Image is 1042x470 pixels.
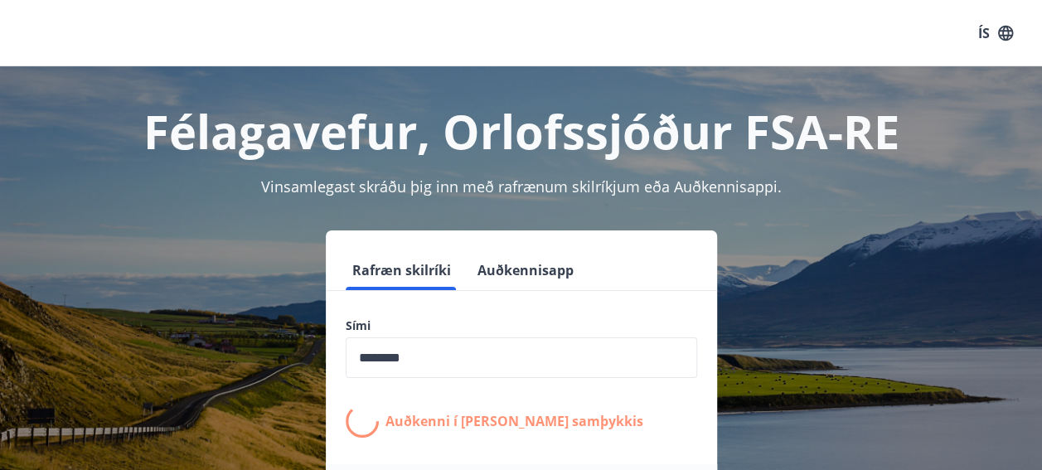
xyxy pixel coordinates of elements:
button: ÍS [969,18,1022,48]
button: Rafræn skilríki [346,250,458,290]
label: Sími [346,317,697,334]
p: Auðkenni í [PERSON_NAME] samþykkis [385,412,643,430]
button: Auðkennisapp [471,250,580,290]
span: Vinsamlegast skráðu þig inn með rafrænum skilríkjum eða Auðkennisappi. [261,177,782,196]
h1: Félagavefur, Orlofssjóður FSA-RE [20,99,1022,162]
